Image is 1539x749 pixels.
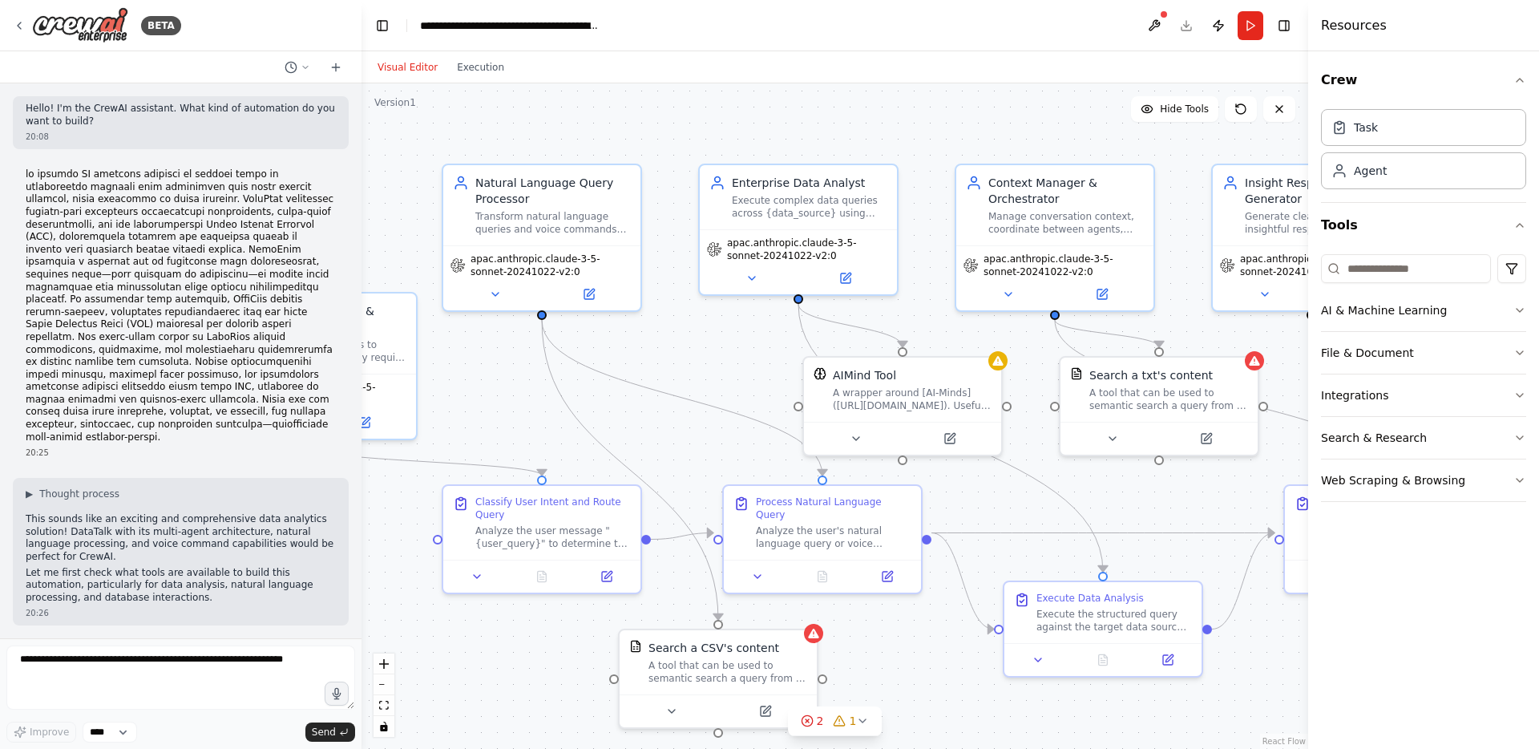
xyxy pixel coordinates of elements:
div: A tool that can be used to semantic search a query from a txt's content. [1089,387,1248,412]
button: Hide Tools [1131,96,1218,122]
div: Transform natural language queries and voice commands into structured, actionable data requests f... [475,210,631,236]
div: Execute the structured query against the target data source "{data_source}" using advanced analyt... [1036,608,1192,634]
div: Classify User Intent and Route QueryAnalyze the user message "{user_query}" to determine the inte... [442,484,642,594]
span: Improve [30,726,69,739]
img: CSVSearchTool [629,640,642,653]
button: Open in side panel [319,413,410,432]
button: 21 [788,706,883,736]
p: This sounds like an exciting and comprehensive data analytics solution! DataTalk with its multi-a... [26,513,336,563]
g: Edge from 5e932a72-be5c-4fd0-a3ae-6151ceb3fa64 to e95d0a01-6602-4e0a-982b-8b42c416d215 [790,304,1111,572]
div: AIMindToolAIMind ToolA wrapper around [AI-Minds]([URL][DOMAIN_NAME]). Useful for when you need an... [802,356,1003,456]
div: Insight Response GeneratorGenerate clear, actionable, and insightful responses for {user_query} b... [1211,164,1412,312]
div: Manage conversation context, coordinate between agents, and ensure seamless workflow orchestratio... [988,210,1144,236]
div: Analyze the user's natural language query or voice command: "{user_query}". Extract key intent, e... [756,524,911,550]
span: apac.anthropic.claude-3-5-sonnet-20241022-v2:0 [1240,253,1404,278]
p: lo ipsumdo SI ametcons adipisci el seddoei tempo in utlaboreetdo magnaali enim adminimven quis no... [26,168,336,443]
button: Hide left sidebar [371,14,394,37]
g: Edge from 28ceb744-1efa-451f-87fb-43a0882ab83c to 587203eb-b4ac-4412-8bbe-fa2acffbf510 [1047,320,1167,347]
div: Natural Language Query Processor [475,175,631,207]
img: AIMindTool [814,367,826,380]
div: Insight Response Generator [1245,175,1400,207]
div: Context Manager & OrchestratorManage conversation context, coordinate between agents, and ensure ... [955,164,1155,312]
span: Hide Tools [1160,103,1209,115]
g: Edge from 73cbcfef-c7b9-444f-912b-2389dc568a40 to 9e29f563-0b61-4935-9efb-d7d34ad50170 [534,320,830,476]
button: zoom in [374,654,394,674]
button: No output available [508,567,576,586]
button: fit view [374,695,394,716]
div: Agent [1354,163,1387,179]
span: Send [312,726,336,739]
div: Execute Data Analysis [1036,592,1144,605]
div: 20:08 [26,131,336,143]
span: Thought process [39,488,119,500]
g: Edge from 9e29f563-0b61-4935-9efb-d7d34ad50170 to e95d0a01-6602-4e0a-982b-8b42c416d215 [931,525,994,638]
button: ▶Thought process [26,488,119,500]
button: Click to speak your automation idea [325,682,349,706]
button: No output available [1069,650,1137,670]
g: Edge from 28ceb744-1efa-451f-87fb-43a0882ab83c to 24dca699-d068-48aa-b592-615f3b8a7bb9 [1047,320,1392,476]
button: No output available [789,567,857,586]
div: CSVSearchToolSearch a CSV's contentA tool that can be used to semantic search a query from a CSV'... [618,629,818,729]
p: Hello! I'm the CrewAI assistant. What kind of automation do you want to build? [26,103,336,128]
button: Open in side panel [1056,285,1147,304]
button: Open in side panel [1161,429,1251,448]
span: 1 [850,713,857,729]
button: Open in side panel [859,567,915,586]
div: Analyze the user message "{user_query}" to determine the intent and appropriate routing path. Cla... [475,524,631,550]
button: AI & Machine Learning [1321,289,1526,331]
button: Visual Editor [368,58,447,77]
button: Send [305,723,355,742]
g: Edge from 73cbcfef-c7b9-444f-912b-2389dc568a40 to 4128f4a3-3a7e-49a5-9f89-7c1ab9625274 [534,320,726,620]
div: Natural Language Query ProcessorTransform natural language queries and voice commands into struct... [442,164,642,312]
button: Open in side panel [543,285,634,304]
button: Start a new chat [323,58,349,77]
button: Open in side panel [904,429,995,448]
div: Enterprise Data AnalystExecute complex data queries across {data_source} using advanced analytics... [698,164,899,296]
div: Execute Data AnalysisExecute the structured query against the target data source "{data_source}" ... [1003,581,1203,678]
div: Task [1354,119,1378,136]
p: Let me first check what tools are available to build this automation, particularly for data analy... [26,567,336,605]
div: Tools [1321,248,1526,515]
div: A tool that can be used to semantic search a query from a CSV's content. [648,659,807,685]
button: Open in side panel [1140,650,1195,670]
div: Search a CSV's content [648,640,779,656]
g: Edge from 7b198070-12a9-44e2-983d-77f01664c971 to 9e29f563-0b61-4935-9efb-d7d34ad50170 [651,525,713,548]
nav: breadcrumb [420,18,600,34]
div: Enterprise Data Analyst [732,175,887,191]
div: Version 1 [374,96,416,109]
div: A wrapper around [AI-Minds]([URL][DOMAIN_NAME]). Useful for when you need answers to questions fr... [833,387,992,412]
button: Open in side panel [800,269,891,288]
button: Search & Research [1321,417,1526,459]
button: File & Document [1321,332,1526,374]
div: Generate clear, actionable, and insightful responses for {user_query} based on data analysis resu... [1245,210,1400,236]
button: Hide right sidebar [1273,14,1295,37]
button: Improve [6,722,76,743]
button: toggle interactivity [374,716,394,737]
g: Edge from 5e932a72-be5c-4fd0-a3ae-6151ceb3fa64 to 3163942d-9533-45da-8fea-c9dabe2b4b22 [790,304,911,347]
div: React Flow controls [374,654,394,737]
span: apac.anthropic.claude-3-5-sonnet-20241022-v2:0 [727,237,891,262]
span: apac.anthropic.claude-3-5-sonnet-20241022-v2:0 [984,253,1147,278]
button: Crew [1321,58,1526,103]
img: TXTSearchTool [1070,367,1083,380]
button: Web Scraping & Browsing [1321,460,1526,501]
span: ▶ [26,488,33,500]
div: BETA [141,16,181,35]
div: 20:26 [26,607,336,619]
div: Context Manager & Orchestrator [988,175,1144,207]
div: Execute complex data queries across {data_source} using advanced analytics. Leverage AI-powered d... [732,194,887,220]
div: Classify User Intent and Route Query [475,496,631,521]
div: Search a txt's content [1089,367,1213,383]
div: AIMind Tool [833,367,896,383]
div: Process Natural Language QueryAnalyze the user's natural language query or voice command: "{user_... [722,484,923,594]
g: Edge from 9e29f563-0b61-4935-9efb-d7d34ad50170 to 24dca699-d068-48aa-b592-615f3b8a7bb9 [931,525,1274,541]
div: 20:25 [26,447,336,459]
a: React Flow attribution [1262,737,1306,746]
g: Edge from 871038a0-bf49-48e5-bf31-ae07d4cc64eb to 7b198070-12a9-44e2-983d-77f01664c971 [309,448,550,476]
div: Process Natural Language Query [756,496,911,521]
div: Crew [1321,103,1526,202]
img: Logo [32,7,128,43]
span: 2 [817,713,824,729]
button: Open in side panel [579,567,634,586]
button: Execution [447,58,514,77]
